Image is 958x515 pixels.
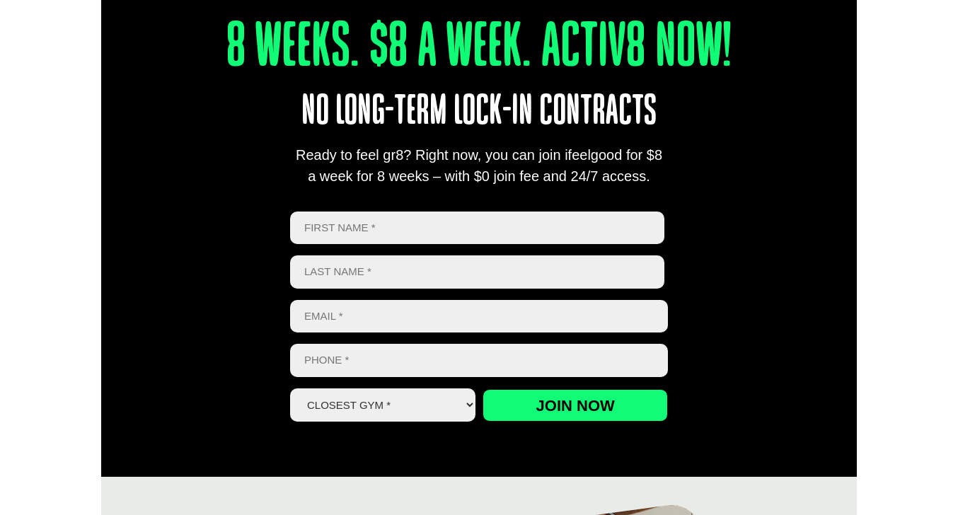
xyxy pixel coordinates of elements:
[139,81,819,144] p: No long-term lock-in contracts
[177,17,781,81] h1: 8 Weeks. $8 A Week. Activ8 Now!
[290,300,668,333] input: Email *
[290,344,668,377] input: Phone *
[290,255,664,289] input: Last name *
[483,389,668,422] input: Join now
[290,212,664,245] input: First name *
[290,144,668,187] div: Ready to feel gr8? Right now, you can join ifeelgood for $8 a week for 8 weeks – with $0 join fee...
